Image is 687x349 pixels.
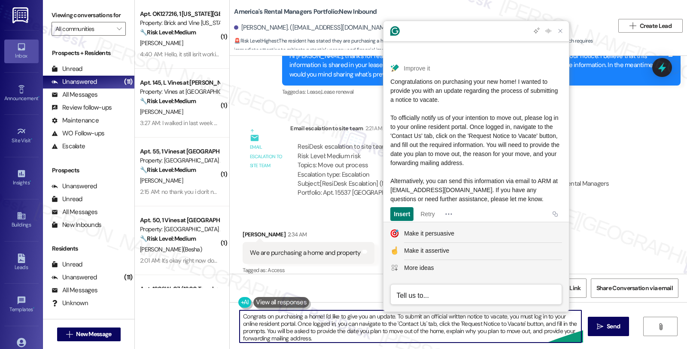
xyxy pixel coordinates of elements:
[298,142,634,179] div: ResiDesk escalation to site team -> Risk Level: Medium risk Topics: Move out process Escalation t...
[243,264,374,276] div: Tagged as:
[140,50,337,58] div: 4:40 AM: Hello, it still isn't working for me. It's still saying I haven't been invited yet
[250,248,360,257] div: We are purchasing a home and property
[52,64,82,73] div: Unread
[607,322,620,331] span: Send
[76,330,111,339] span: New Message
[286,230,307,239] div: 2:34 AM
[52,9,126,22] label: Viewing conversations for
[52,116,99,125] div: Maintenance
[52,77,97,86] div: Unanswered
[52,195,82,204] div: Unread
[38,94,40,100] span: •
[250,143,283,170] div: Email escalation to site team
[140,147,219,156] div: Apt. 55, 1 Vines at [GEOGRAPHIC_DATA]
[122,271,134,284] div: (11)
[140,87,219,96] div: Property: Vines at [GEOGRAPHIC_DATA]
[57,328,121,341] button: New Message
[298,179,634,198] div: Subject: [ResiDesk Escalation] (Medium risk) - Action Needed (Move out process) with America's Re...
[43,166,134,175] div: Prospects
[4,251,39,274] a: Leads
[597,323,603,330] i: 
[52,182,97,191] div: Unanswered
[52,273,97,282] div: Unanswered
[52,208,97,217] div: All Messages
[31,136,32,142] span: •
[618,19,683,33] button: Create Lead
[588,317,629,336] button: Send
[243,230,374,242] div: [PERSON_NAME]
[140,235,196,242] strong: 🔧 Risk Level: Medium
[52,260,82,269] div: Unread
[140,245,202,253] span: [PERSON_NAME](Besha)
[140,39,183,47] span: [PERSON_NAME]
[140,97,196,105] strong: 🔧 Risk Level: Medium
[140,166,196,174] strong: 🔧 Risk Level: Medium
[140,18,219,28] div: Property: Brick and Vine [US_STATE][GEOGRAPHIC_DATA]
[521,284,581,293] span: Get Conversation Link
[122,75,134,89] div: (11)
[321,88,354,95] span: Lease renewal
[282,86,681,98] div: Tagged as:
[66,331,73,338] i: 
[140,9,219,18] div: Apt. OK127216, 1 [US_STATE][GEOGRAPHIC_DATA]
[52,129,104,138] div: WO Follow-ups
[43,244,134,253] div: Residents
[290,124,641,136] div: Email escalation to site team
[140,119,319,127] div: 3:27 AM: I walked in last week and talked to an asst manager. Thank you.
[140,78,219,87] div: Apt. 145, L Vines at [PERSON_NAME]
[140,28,196,36] strong: 🔧 Risk Level: Medium
[52,299,88,308] div: Unknown
[307,88,321,95] span: Lease ,
[52,103,112,112] div: Review follow-ups
[140,257,429,264] div: 2:01 AM: It's okay right now don't know if it will happen again though but we deal with that when...
[140,225,219,234] div: Property: [GEOGRAPHIC_DATA] Apts
[640,21,672,31] span: Create Lead
[12,7,30,23] img: ResiDesk Logo
[234,37,614,55] span: : The resident has stated they are purchasing a home and will not be renewing their lease. This c...
[4,40,39,63] a: Inbox
[30,178,31,184] span: •
[4,124,39,147] a: Site Visit •
[234,7,377,16] b: America's Rental Managers Portfolio: New Inbound
[55,22,112,36] input: All communities
[140,108,183,116] span: [PERSON_NAME]
[117,25,122,32] i: 
[140,177,183,184] span: [PERSON_NAME]
[596,284,673,293] span: Share Conversation via email
[33,305,34,311] span: •
[234,23,392,32] div: [PERSON_NAME]. ([EMAIL_ADDRESS][DOMAIN_NAME])
[591,279,678,298] button: Share Conversation via email
[140,156,219,165] div: Property: [GEOGRAPHIC_DATA] Apts
[52,220,101,230] div: New Inbounds
[52,90,97,99] div: All Messages
[52,286,97,295] div: All Messages
[657,323,664,330] i: 
[140,285,219,294] div: Apt. 1806W, .07 (1800 Townhomes) Vines at [GEOGRAPHIC_DATA]
[363,124,382,133] div: 2:21 AM
[140,216,219,225] div: Apt. 50, 1 Vines at [GEOGRAPHIC_DATA]
[43,49,134,58] div: Prospects + Residents
[268,266,285,274] span: Access
[240,310,581,343] textarea: To enrich screen reader interactions, please activate Accessibility in Grammarly extension settings
[140,188,320,196] div: 2:15 AM: no thank you i don't need any assistance im not adding the bulk.
[289,52,667,79] div: Hi [PERSON_NAME], thanks for reaching out. I understand you'd like to know the proper way to send...
[234,37,278,44] strong: 🚨 Risk Level: Highest
[4,166,39,190] a: Insights •
[52,142,85,151] div: Escalate
[4,293,39,316] a: Templates •
[629,22,636,29] i: 
[4,208,39,232] a: Buildings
